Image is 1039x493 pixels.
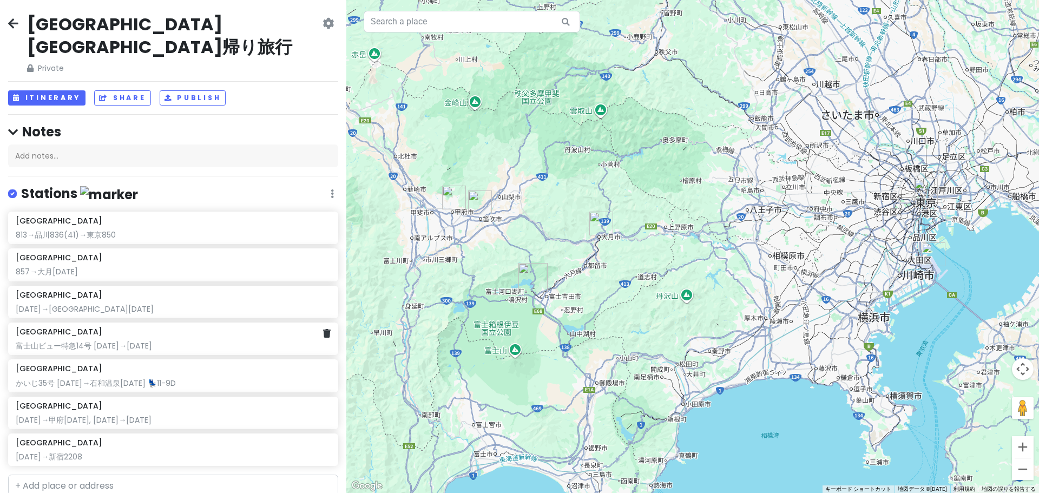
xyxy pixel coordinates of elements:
div: 羽田空港第１・第２ターミナル駅 [922,242,945,266]
div: Add notes... [8,144,338,167]
div: 東京駅 [914,179,938,202]
span: Private [27,62,320,74]
a: Google マップでこの地域を開きます（新しいウィンドウが開きます） [349,479,385,493]
button: Share [94,90,150,106]
h6: [GEOGRAPHIC_DATA] [16,290,102,300]
h6: [GEOGRAPHIC_DATA] [16,364,102,373]
h6: [GEOGRAPHIC_DATA] [16,401,102,411]
button: キーボード ショートカット [825,485,891,493]
a: Delete place [323,327,331,340]
input: Search a place [364,11,580,32]
div: 石和温泉駅 [468,190,492,214]
button: ズームアウト [1012,458,1034,480]
h6: [GEOGRAPHIC_DATA] [16,216,102,226]
img: Google [349,479,385,493]
div: 大月駅 [589,212,613,235]
button: Publish [160,90,226,106]
button: 地図のカメラ コントロール [1012,358,1034,380]
h6: [GEOGRAPHIC_DATA] [16,253,102,262]
div: [DATE]→甲府[DATE], [DATE]→[DATE] [16,415,330,425]
img: marker [80,186,138,203]
div: 甲府駅 [442,186,466,209]
span: 地図データ ©[DATE] [898,486,947,492]
h4: Stations [21,185,138,203]
div: かいじ35号 [DATE]→石和温泉[DATE] 💺11-9D [16,378,330,388]
button: ズームイン [1012,436,1034,458]
button: 地図上にペグマンをドロップして、ストリートビューを開きます [1012,397,1034,419]
div: 813→品川836(41)→東京850 [16,230,330,240]
div: 857→大月[DATE] [16,267,330,277]
div: [DATE]→[GEOGRAPHIC_DATA][DATE] [16,304,330,314]
h4: Notes [8,123,338,140]
h6: [GEOGRAPHIC_DATA] [16,438,102,448]
div: 富士山ビュー特急14号 [DATE]→[DATE] [16,341,330,351]
h6: [GEOGRAPHIC_DATA] [16,327,102,337]
button: Itinerary [8,90,86,106]
div: 河口湖駅 [518,263,548,292]
div: [DATE]→新宿2208 [16,452,330,462]
a: 地図の誤りを報告する [982,486,1036,492]
a: 利用規約（新しいタブで開きます） [953,486,975,492]
h2: [GEOGRAPHIC_DATA] [GEOGRAPHIC_DATA]帰り旅行 [27,13,320,58]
